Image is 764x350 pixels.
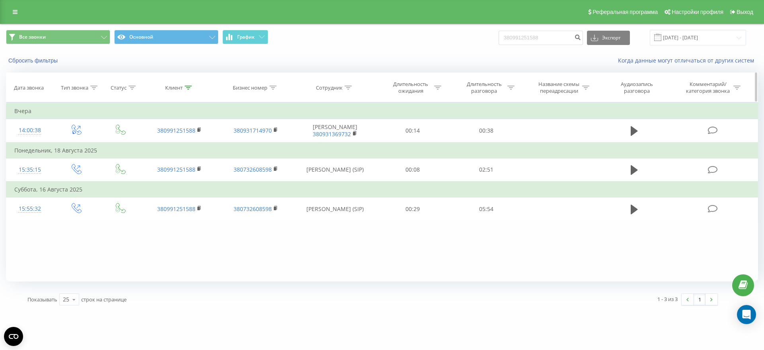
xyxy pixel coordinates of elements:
[449,197,522,221] td: 05:54
[157,127,195,134] a: 380991251588
[294,197,376,221] td: [PERSON_NAME] (SIP)
[63,295,69,303] div: 25
[111,84,127,91] div: Статус
[538,81,580,94] div: Название схемы переадресации
[237,34,255,40] span: График
[6,103,758,119] td: Вчера
[618,57,758,64] a: Когда данные могут отличаться от других систем
[694,294,706,305] a: 1
[463,81,505,94] div: Длительность разговора
[685,81,731,94] div: Комментарий/категория звонка
[165,84,183,91] div: Клиент
[592,9,658,15] span: Реферальная программа
[234,127,272,134] a: 380931714970
[234,205,272,213] a: 380732608598
[294,119,376,143] td: [PERSON_NAME]
[14,162,45,178] div: 15:35:15
[6,57,62,64] button: Сбросить фильтры
[81,296,127,303] span: строк на странице
[222,30,268,44] button: График
[114,30,218,44] button: Основной
[6,143,758,158] td: Понедельник, 18 Августа 2025
[61,84,88,91] div: Тип звонка
[233,84,267,91] div: Бизнес номер
[737,305,756,324] div: Open Intercom Messenger
[6,182,758,197] td: Суббота, 16 Августа 2025
[737,9,753,15] span: Выход
[14,123,45,138] div: 14:00:38
[294,158,376,182] td: [PERSON_NAME] (SIP)
[4,327,23,346] button: Open CMP widget
[157,205,195,213] a: 380991251588
[449,158,522,182] td: 02:51
[449,119,522,143] td: 00:38
[19,34,46,40] span: Все звонки
[376,158,449,182] td: 00:08
[14,201,45,217] div: 15:55:32
[14,84,44,91] div: Дата звонка
[587,31,630,45] button: Экспорт
[376,197,449,221] td: 00:29
[316,84,343,91] div: Сотрудник
[376,119,449,143] td: 00:14
[499,31,583,45] input: Поиск по номеру
[157,166,195,173] a: 380991251588
[234,166,272,173] a: 380732608598
[27,296,57,303] span: Показывать
[6,30,110,44] button: Все звонки
[313,130,351,138] a: 380931369732
[611,81,663,94] div: Аудиозапись разговора
[657,295,678,303] div: 1 - 3 из 3
[390,81,432,94] div: Длительность ожидания
[672,9,723,15] span: Настройки профиля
